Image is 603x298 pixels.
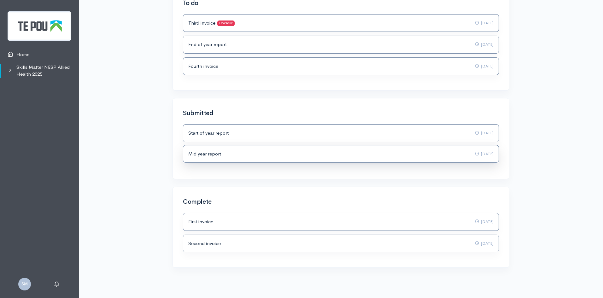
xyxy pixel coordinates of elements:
p: First invoice [188,218,213,225]
h2: Complete [183,198,499,205]
p: [DATE] [475,20,494,27]
p: [DATE] [475,240,494,247]
span: Overdue [217,20,235,26]
p: End of year report [188,41,227,48]
p: [DATE] [475,63,494,70]
a: SM [18,281,31,287]
p: Start of year report [188,130,229,137]
p: [DATE] [475,41,494,48]
h2: Submitted [183,110,499,117]
p: Second invoice [188,240,221,247]
p: Mid year report [188,150,221,158]
img: Te Pou [8,11,71,41]
p: Third invoice [188,20,235,27]
p: [DATE] [475,150,494,158]
p: [DATE] [475,218,494,225]
p: [DATE] [475,130,494,137]
p: Fourth invoice [188,63,218,70]
span: SM [18,278,31,290]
